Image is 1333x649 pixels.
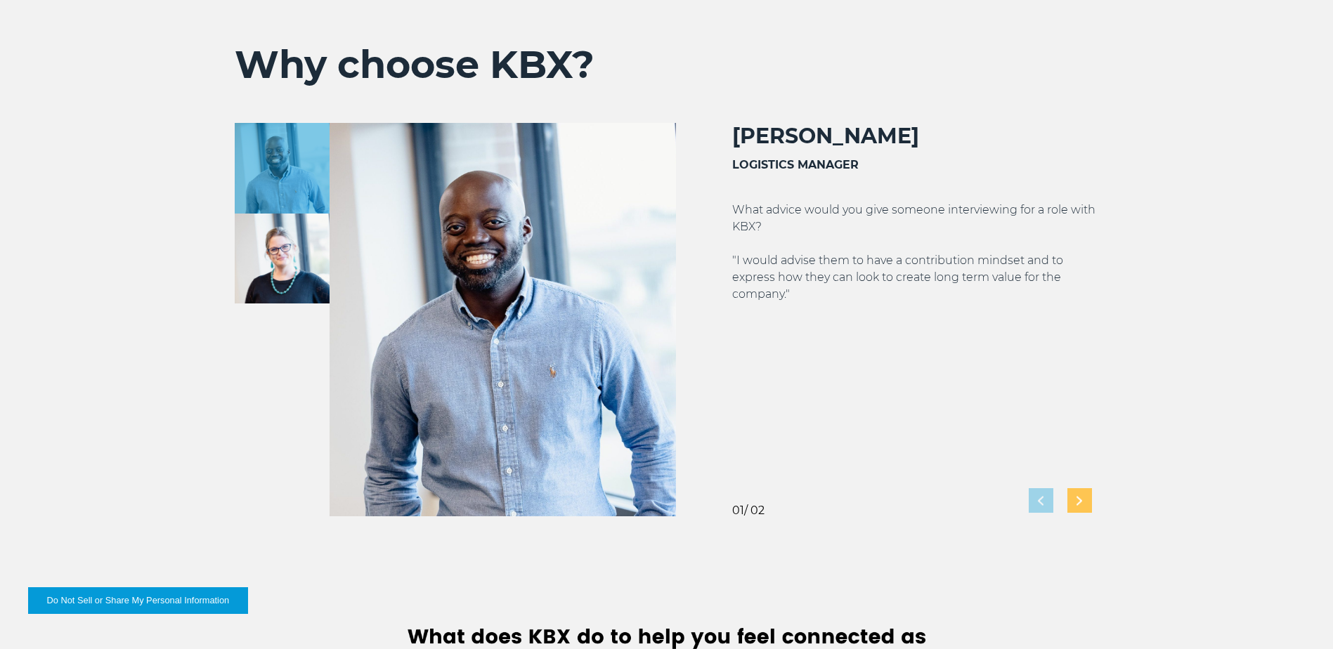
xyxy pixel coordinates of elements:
span: 01 [732,504,744,517]
div: / 02 [732,505,765,516]
img: next slide [1077,496,1082,505]
h3: LOGISTICS MANAGER [732,157,1099,173]
h2: Why choose KBX? [235,41,1099,88]
button: Do Not Sell or Share My Personal Information [28,587,248,614]
div: Next slide [1067,488,1092,513]
p: What advice would you give someone interviewing for a role with KBX? "I would advise them to have... [732,202,1099,303]
h2: [PERSON_NAME] [732,123,1099,150]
